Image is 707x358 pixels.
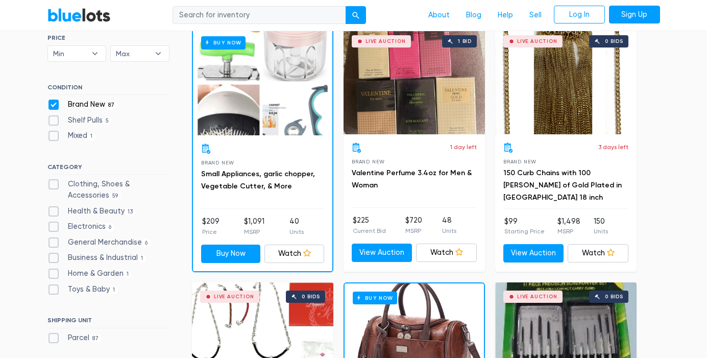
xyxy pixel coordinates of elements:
div: Live Auction [517,39,557,44]
p: MSRP [405,226,422,235]
label: Business & Industrial [47,252,147,264]
label: Brand New [47,99,118,110]
p: MSRP [557,227,580,236]
label: Health & Beauty [47,206,136,217]
label: Home & Garden [47,268,132,279]
span: Brand New [503,159,537,164]
a: About [420,6,458,25]
h6: PRICE [47,34,169,41]
div: 0 bids [302,294,320,299]
span: 6 [106,223,115,231]
a: Watch [416,244,477,262]
span: Max [116,46,150,61]
span: 13 [125,208,136,216]
b: ▾ [148,46,169,61]
li: $720 [405,215,422,235]
h6: SHIPPING UNIT [47,317,169,328]
a: Watch [568,244,628,262]
li: 40 [289,216,304,236]
span: Min [53,46,87,61]
a: Buy Now [193,28,332,135]
label: Electronics [47,221,115,232]
a: Live Auction 0 bids [495,27,637,134]
li: $1,498 [557,216,580,236]
p: Starting Price [504,227,545,236]
a: Valentine Perfume 3.4oz for Men & Woman [352,169,472,189]
p: Units [289,227,304,236]
a: 150 Curb Chains with 100 [PERSON_NAME] of Gold Plated in [GEOGRAPHIC_DATA] 18 inch [503,169,622,202]
li: $209 [202,216,220,236]
li: $99 [504,216,545,236]
a: Sell [521,6,550,25]
div: Live Auction [365,39,406,44]
label: General Merchandise [47,237,151,248]
label: Mixed [47,130,96,141]
a: Sign Up [609,6,660,24]
p: Units [442,226,456,235]
a: View Auction [352,244,412,262]
span: 59 [109,192,121,200]
label: Toys & Baby [47,284,118,295]
a: Watch [264,245,324,263]
span: 87 [89,335,102,343]
div: 0 bids [605,39,623,44]
a: Small Appliances, garlic chopper, Vegetable Cutter, & More [201,170,315,190]
span: 1 [110,286,118,294]
label: Parcel [47,332,102,344]
span: 1 [124,270,132,278]
a: Live Auction 1 bid [344,27,485,134]
div: 1 bid [458,39,472,44]
li: 150 [594,216,608,236]
a: Blog [458,6,490,25]
h6: Buy Now [201,36,246,49]
a: View Auction [503,244,564,262]
span: 1 [138,255,147,263]
a: Buy Now [201,245,261,263]
li: $225 [353,215,386,235]
a: Log In [554,6,605,24]
span: 6 [142,239,151,247]
li: 48 [442,215,456,235]
p: Units [594,227,608,236]
h6: Buy Now [353,292,397,304]
p: 3 days left [598,142,628,152]
span: 5 [103,117,112,125]
p: Price [202,227,220,236]
label: Shelf Pulls [47,115,112,126]
input: Search for inventory [173,6,346,25]
li: $1,091 [244,216,264,236]
span: 87 [105,101,118,109]
a: Help [490,6,521,25]
div: Live Auction [517,294,557,299]
span: Brand New [201,160,234,165]
label: Clothing, Shoes & Accessories [47,179,169,201]
span: 1 [87,133,96,141]
p: Current Bid [353,226,386,235]
a: BlueLots [47,8,111,22]
h6: CATEGORY [47,163,169,175]
span: Brand New [352,159,385,164]
h6: CONDITION [47,84,169,95]
p: MSRP [244,227,264,236]
div: 0 bids [605,294,623,299]
div: Live Auction [214,294,254,299]
b: ▾ [84,46,106,61]
p: 1 day left [450,142,477,152]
